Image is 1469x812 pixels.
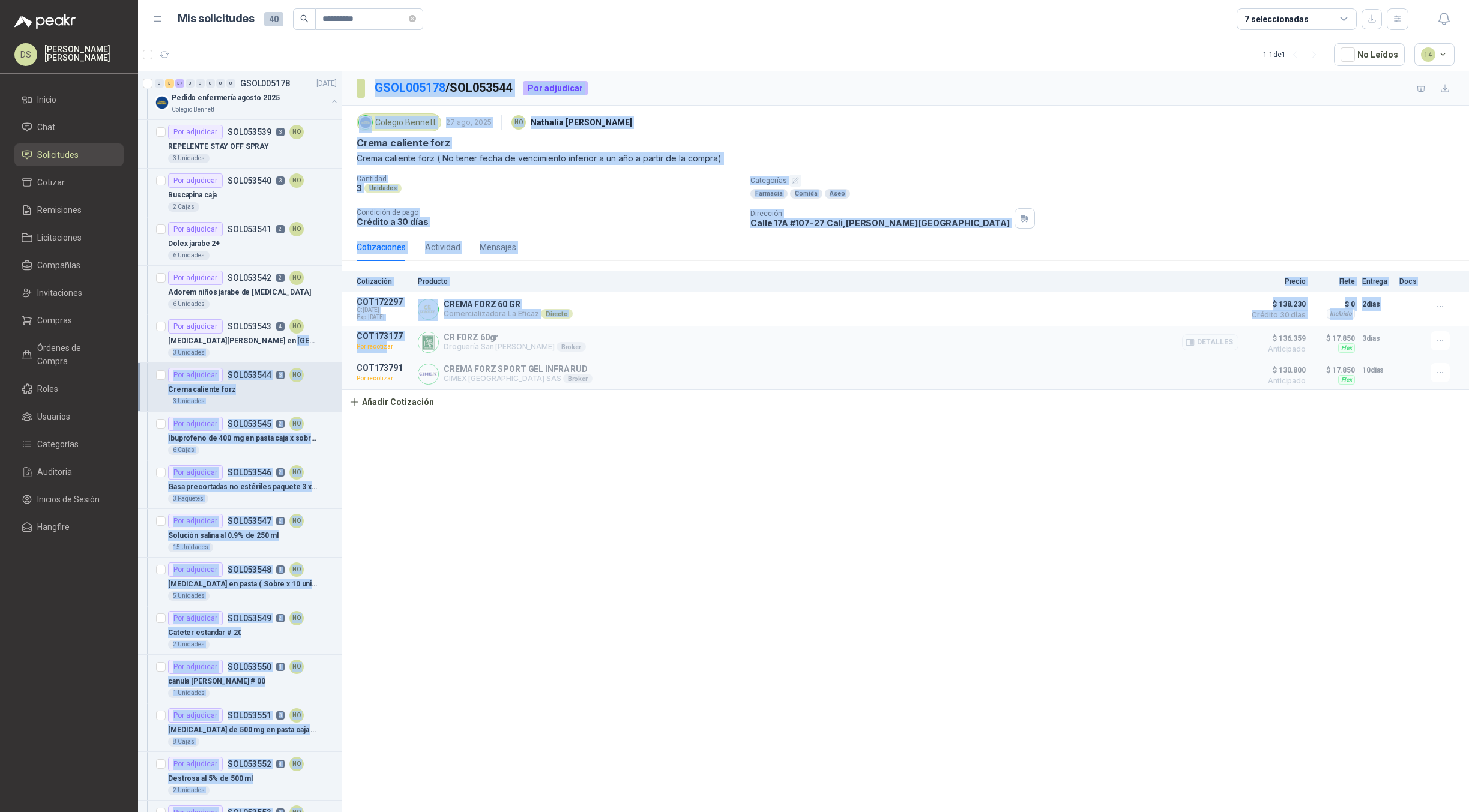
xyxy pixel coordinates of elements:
[480,241,516,254] div: Mensajes
[289,319,304,334] div: NO
[14,488,124,511] a: Inicios de Sesión
[138,606,342,655] a: Por adjudicarSOL0535492NOCateter estandar # 202 Unidades
[138,120,342,169] a: Por adjudicarSOL0535393NOREPELENTE STAY OFF SPRAY3 Unidades
[563,374,593,383] div: Broker
[138,752,342,801] a: Por adjudicarSOL0535524NODestrosa al 5% de 500 ml2 Unidades
[172,92,280,104] p: Pedido enfermería agosto 2025
[14,171,124,194] a: Cotizar
[14,377,124,400] a: Roles
[1313,363,1355,377] p: $ 17.850
[523,81,588,95] div: Por adjudicar
[1327,309,1355,319] div: Incluido
[168,688,210,698] div: 1 Unidades
[444,332,586,342] p: CR FORZ 60gr
[228,274,271,282] p: SOL053542
[276,176,285,185] p: 3
[168,543,213,552] div: 15 Unidades
[276,614,285,622] p: 2
[168,319,223,334] div: Por adjudicar
[1246,346,1306,353] span: Anticipado
[289,368,304,382] div: NO
[14,88,124,111] a: Inicio
[168,271,223,285] div: Por adjudicar
[168,384,236,395] p: Crema caliente forz
[1313,297,1355,311] p: $ 0
[168,335,318,347] p: [MEDICAL_DATA][PERSON_NAME] en [GEOGRAPHIC_DATA]
[541,309,573,319] div: Directo
[1313,331,1355,346] p: $ 17.850
[289,417,304,431] div: NO
[1362,297,1392,311] p: 2 días
[357,341,411,353] p: Por recotizar
[14,226,124,249] a: Licitaciones
[357,277,411,286] p: Cotización
[168,611,223,625] div: Por adjudicar
[276,663,285,671] p: 1
[168,773,253,784] p: Destrosa al 5% de 500 ml
[1362,331,1392,346] p: 3 días
[446,117,492,128] p: 27 ago, 2025
[375,79,513,97] p: / SOL053544
[750,218,1010,228] p: Calle 17A #107-27 Cali , [PERSON_NAME][GEOGRAPHIC_DATA]
[168,251,210,260] div: 6 Unidades
[418,364,438,384] img: Company Logo
[168,190,217,201] p: Buscapina caja
[276,371,285,379] p: 3
[138,558,342,606] a: Por adjudicarSOL0535481NO[MEDICAL_DATA] en pasta ( Sobre x 10 unidades)5 Unidades
[168,514,223,528] div: Por adjudicar
[531,116,632,129] p: Nathalia [PERSON_NAME]
[300,14,309,23] span: search
[1246,363,1306,377] span: $ 130.800
[357,217,741,227] p: Crédito a 30 días
[138,217,342,266] a: Por adjudicarSOL0535412NODolex jarabe 2+6 Unidades
[37,493,100,506] span: Inicios de Sesión
[37,314,72,327] span: Compras
[168,579,318,590] p: [MEDICAL_DATA] en pasta ( Sobre x 10 unidades)
[168,708,223,723] div: Por adjudicar
[37,148,79,161] span: Solicitudes
[228,517,271,525] p: SOL053547
[276,274,285,282] p: 2
[228,176,271,185] p: SOL053540
[37,121,55,134] span: Chat
[357,297,411,307] p: COT172297
[276,760,285,768] p: 4
[425,241,460,254] div: Actividad
[138,703,342,752] a: Por adjudicarSOL0535513NO[MEDICAL_DATA] de 500 mg en pasta caja x sobres ( 100 tabletas)8 Cajas
[37,520,70,534] span: Hangfire
[276,711,285,720] p: 3
[14,433,124,456] a: Categorías
[228,468,271,477] p: SOL053546
[168,724,318,736] p: [MEDICAL_DATA] de 500 mg en pasta caja x sobres ( 100 tabletas)
[168,627,241,639] p: Cateter estandar # 20
[289,562,304,577] div: NO
[168,465,223,480] div: Por adjudicar
[44,45,124,62] p: [PERSON_NAME] [PERSON_NAME]
[37,176,65,189] span: Cotizar
[750,189,788,199] div: Farmacia
[168,368,223,382] div: Por adjudicar
[276,225,285,233] p: 2
[316,78,337,89] p: [DATE]
[276,420,285,428] p: 2
[14,143,124,166] a: Solicitudes
[14,309,124,332] a: Compras
[14,281,124,304] a: Invitaciones
[357,175,741,183] p: Cantidad
[276,468,285,477] p: 2
[444,299,573,309] p: CREMA FORZ 60 GR
[168,481,318,493] p: Gasa precortadas no estériles paquete 3 x 3 paquete de 200 unidades
[196,79,205,88] div: 0
[168,222,223,236] div: Por adjudicar
[557,342,586,352] div: Broker
[216,79,225,88] div: 0
[1246,277,1306,286] p: Precio
[175,79,184,88] div: 37
[790,189,822,199] div: Comida
[359,116,372,129] img: Company Logo
[444,364,593,374] p: CREMA FORZ SPORT GEL INFRA RUD
[357,113,441,131] div: Colegio Bennett
[168,141,269,152] p: REPELENTE STAY OFF SPRAY
[750,175,1464,187] p: Categorías
[1246,311,1306,319] span: Crédito 30 días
